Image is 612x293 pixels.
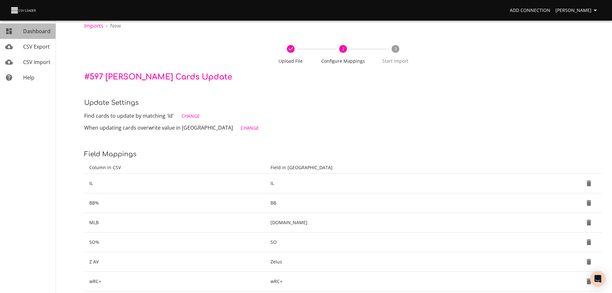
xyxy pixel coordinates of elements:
[84,272,265,291] td: wRC+
[238,122,262,134] button: Change
[23,43,50,50] span: CSV Export
[84,233,265,252] td: SO%
[265,193,550,213] td: BB
[84,193,265,213] td: BB%
[507,5,553,16] a: Add Connection
[84,22,103,29] a: Imports
[265,162,550,174] th: Field in [GEOGRAPHIC_DATA]
[319,58,367,64] span: Configure Mappings
[265,213,550,233] td: [DOMAIN_NAME]
[84,124,233,131] span: When updating cards overwrite value in [GEOGRAPHIC_DATA]
[267,58,314,64] span: Upload File
[84,73,232,81] span: # 597 [PERSON_NAME] Cards Update
[84,162,265,174] th: Column in CSV
[265,233,550,252] td: SO
[179,110,202,122] button: Change
[23,74,34,81] span: Help
[84,213,265,233] td: MLB
[265,252,550,272] td: Zelus
[581,274,597,289] button: Delete
[84,99,139,106] span: Update settings
[84,110,602,122] p: Find cards to update by matching 'Id'
[394,46,396,51] text: 3
[182,112,200,120] span: Change
[23,59,50,66] span: CSV Import
[510,6,550,14] span: Add Connection
[590,271,606,287] div: Open Intercom Messenger
[241,124,259,132] span: Change
[84,174,265,193] td: IL
[581,195,597,211] button: Delete
[84,151,137,158] span: Field Mappings
[581,215,597,230] button: Delete
[581,234,597,250] button: Delete
[372,58,419,64] span: Start Import
[84,252,265,272] td: Z AV
[581,176,597,191] button: Delete
[10,6,37,15] img: CSV Loader
[110,22,121,30] p: New
[555,6,599,14] span: [PERSON_NAME]
[265,272,550,291] td: wRC+
[23,28,50,35] span: Dashboard
[265,174,550,193] td: IL
[106,22,108,30] li: ›
[581,254,597,270] button: Delete
[342,46,344,51] text: 2
[553,5,602,16] button: [PERSON_NAME]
